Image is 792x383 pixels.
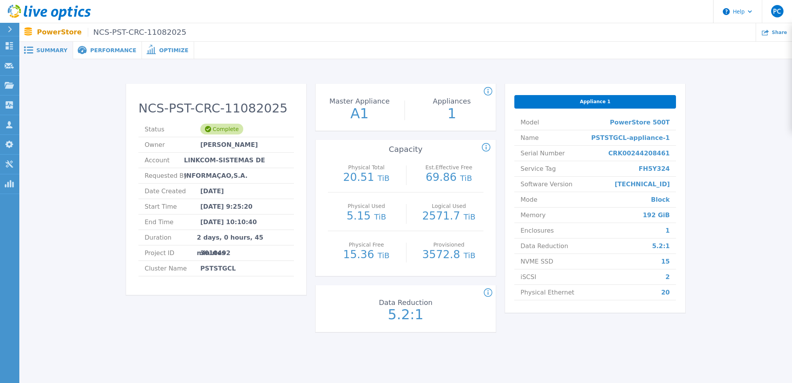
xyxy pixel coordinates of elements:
h2: NCS-PST-CRC-11082025 [138,101,294,116]
span: Owner [145,137,200,152]
p: Physical Free [334,242,399,247]
p: Physical Used [334,203,399,209]
span: TiB [374,212,386,221]
p: 20.51 [332,172,401,184]
span: Serial Number [521,146,565,161]
span: Enclosures [521,223,554,238]
p: Master Appliance [318,98,401,105]
p: 5.15 [332,211,401,222]
span: 5.2:1 [652,238,670,254]
span: Data Reduction [521,238,568,254]
p: 1 [409,107,495,121]
span: NVME SSD [521,254,553,269]
span: 20 [661,285,670,300]
span: 15 [661,254,670,269]
span: Summary [36,48,67,53]
span: TiB [377,251,389,260]
p: PowerStore [37,28,186,37]
span: TiB [464,251,476,260]
span: CRK00244208461 [608,146,670,161]
span: 2 [666,269,670,284]
span: Optimize [159,48,188,53]
span: Date Created [145,184,200,199]
span: Name [521,130,539,145]
span: Block [651,192,670,207]
span: TiB [460,174,472,183]
div: Complete [200,124,243,134]
span: Duration [145,230,197,245]
span: 1 [666,223,670,238]
span: LINKCOM-SISTEMAS DE INFORMAÇAO,S.A. [184,153,288,168]
span: Requested By [145,168,200,183]
span: 3010492 [200,245,230,260]
span: Start Time [145,199,200,214]
span: Mode [521,192,538,207]
span: Service Tag [521,161,556,176]
span: Model [521,115,539,130]
span: [PERSON_NAME] [200,137,258,152]
span: iSCSI [521,269,536,284]
span: Appliance 1 [580,99,610,105]
span: Account [145,153,184,168]
span: Software Version [521,177,572,192]
span: Share [772,30,787,35]
span: Physical Ethernet [521,285,574,300]
span: TiB [377,174,389,183]
span: Performance [90,48,136,53]
span: Cluster Name [145,261,200,276]
span: [TECHNICAL_ID] [615,177,670,192]
span: [DATE] 10:10:40 [200,214,257,230]
span: End Time [145,214,200,230]
span: Project ID [145,245,200,260]
span: PSTSTGCL-appliance-1 [591,130,670,145]
span: [DATE] [200,184,224,199]
span: TiB [464,212,476,221]
p: 69.86 [414,172,483,184]
span: PC [773,8,781,14]
span: [DATE] 9:25:20 [200,199,253,214]
span: PSTSTGCL [200,261,236,276]
p: 3572.8 [414,249,483,261]
p: Physical Total [334,165,399,170]
p: Appliances [410,98,493,105]
span: FH5Y324 [639,161,670,176]
span: PowerStore 500T [610,115,670,130]
span: NCS-PST-CRC-11082025 [88,28,186,37]
p: 5.2:1 [362,308,449,322]
p: Est.Effective Free [416,165,481,170]
span: Status [145,122,200,137]
p: 15.36 [332,249,401,261]
p: 2571.7 [414,211,483,222]
p: A1 [316,107,403,121]
span: Memory [521,208,546,223]
span: 192 GiB [643,208,670,223]
p: Data Reduction [364,299,447,306]
span: 2 days, 0 hours, 45 minutes [197,230,288,245]
p: Logical Used [416,203,481,209]
p: Provisioned [416,242,481,247]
